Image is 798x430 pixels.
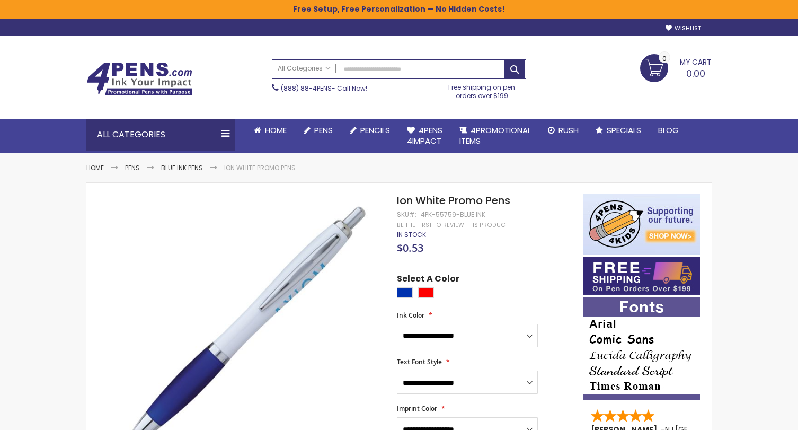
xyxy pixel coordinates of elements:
span: Rush [558,125,579,136]
a: (888) 88-4PENS [281,84,332,93]
span: 4Pens 4impact [407,125,442,146]
li: Ion White Promo Pens [224,164,296,172]
span: Home [265,125,287,136]
img: font-personalization-examples [583,297,700,400]
a: Blog [650,119,687,142]
a: Pencils [341,119,398,142]
a: Specials [587,119,650,142]
img: 4Pens Custom Pens and Promotional Products [86,62,192,96]
strong: SKU [397,210,416,219]
div: Red [418,287,434,298]
span: Imprint Color [397,404,437,413]
a: 4Pens4impact [398,119,451,153]
iframe: Google Customer Reviews [711,401,798,430]
span: Blog [658,125,679,136]
a: Home [86,163,104,172]
a: All Categories [272,60,336,77]
a: Blue ink Pens [161,163,203,172]
span: - Call Now! [281,84,367,93]
span: 4PROMOTIONAL ITEMS [459,125,531,146]
img: Free shipping on orders over $199 [583,257,700,295]
div: Availability [397,231,426,239]
span: Specials [607,125,641,136]
a: Wishlist [666,24,701,32]
span: All Categories [278,64,331,73]
div: Free shipping on pen orders over $199 [438,79,527,100]
span: Ink Color [397,311,424,320]
span: $0.53 [397,241,423,255]
a: Rush [539,119,587,142]
img: 4pens 4 kids [583,194,700,255]
span: Pens [314,125,333,136]
div: Blue [397,287,413,298]
span: 0 [662,54,667,64]
span: Select A Color [397,273,459,287]
a: Home [245,119,295,142]
div: All Categories [86,119,235,151]
a: Pens [125,163,140,172]
div: 4PK-55759-BLUE INK [421,210,485,219]
a: 0.00 0 [640,54,712,81]
span: Text Font Style [397,357,442,366]
span: In stock [397,230,426,239]
a: Pens [295,119,341,142]
a: 4PROMOTIONALITEMS [451,119,539,153]
span: 0.00 [686,67,705,80]
a: Be the first to review this product [397,221,508,229]
span: Pencils [360,125,390,136]
span: Ion White Promo Pens [397,193,510,208]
